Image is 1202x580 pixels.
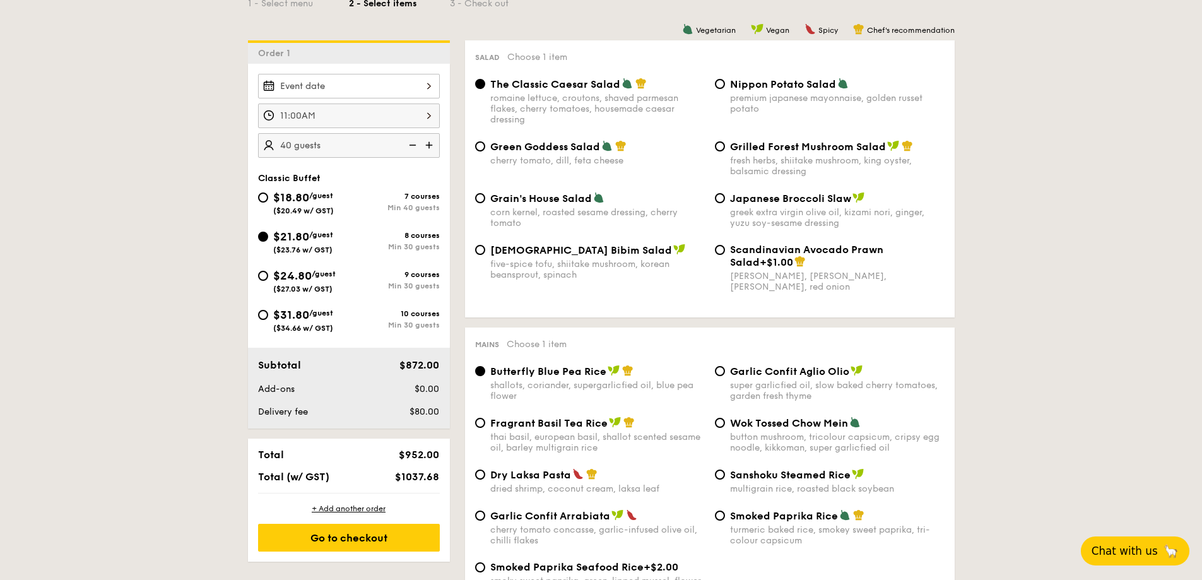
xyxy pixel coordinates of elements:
input: Garlic Confit Aglio Oliosuper garlicfied oil, slow baked cherry tomatoes, garden fresh thyme [715,366,725,376]
span: Butterfly Blue Pea Rice [490,365,606,377]
span: $31.80 [273,308,309,322]
span: Scandinavian Avocado Prawn Salad [730,244,883,268]
span: ($27.03 w/ GST) [273,285,333,293]
span: Wok Tossed Chow Mein [730,417,848,429]
img: icon-vegetarian.fe4039eb.svg [682,23,693,35]
input: $18.80/guest($20.49 w/ GST)7 coursesMin 40 guests [258,192,268,203]
div: Min 40 guests [349,203,440,212]
img: icon-spicy.37a8142b.svg [572,468,584,480]
span: Grain's House Salad [490,192,592,204]
img: icon-vegan.f8ff3823.svg [609,417,622,428]
div: super garlicfied oil, slow baked cherry tomatoes, garden fresh thyme [730,380,945,401]
span: /guest [309,230,333,239]
span: Chef's recommendation [867,26,955,35]
span: Chat with us [1092,545,1158,557]
div: dried shrimp, coconut cream, laksa leaf [490,483,705,494]
span: Fragrant Basil Tea Rice [490,417,608,429]
span: [DEMOGRAPHIC_DATA] Bibim Salad [490,244,672,256]
input: Smoked Paprika Seafood Rice+$2.00smoky sweet paprika, green-lipped mussel, flower squid, baby prawn [475,562,485,572]
img: icon-chef-hat.a58ddaea.svg [635,78,647,89]
div: 7 courses [349,192,440,201]
img: icon-chef-hat.a58ddaea.svg [794,256,806,267]
input: $24.80/guest($27.03 w/ GST)9 coursesMin 30 guests [258,271,268,281]
img: icon-vegan.f8ff3823.svg [851,365,863,376]
button: Chat with us🦙 [1081,536,1189,565]
span: Sanshoku Steamed Rice [730,469,851,481]
span: $80.00 [410,406,439,417]
input: $21.80/guest($23.76 w/ GST)8 coursesMin 30 guests [258,232,268,242]
span: Dry Laksa Pasta [490,469,571,481]
span: 🦙 [1163,543,1179,559]
div: thai basil, european basil, shallot scented sesame oil, barley multigrain rice [490,432,705,453]
div: five-spice tofu, shiitake mushroom, korean beansprout, spinach [490,259,705,280]
div: turmeric baked rice, smokey sweet paprika, tri-colour capsicum [730,524,945,546]
input: Event date [258,74,440,98]
span: Nippon Potato Salad [730,78,836,90]
div: shallots, coriander, supergarlicfied oil, blue pea flower [490,380,705,401]
span: Green Goddess Salad [490,141,600,153]
div: multigrain rice, roasted black soybean [730,483,945,494]
span: /guest [312,269,336,278]
span: $872.00 [399,359,439,371]
img: icon-chef-hat.a58ddaea.svg [853,509,864,521]
div: cherry tomato concasse, garlic-infused olive oil, chilli flakes [490,524,705,546]
span: Classic Buffet [258,173,321,184]
img: icon-vegan.f8ff3823.svg [887,140,900,151]
img: icon-vegetarian.fe4039eb.svg [837,78,849,89]
input: Scandinavian Avocado Prawn Salad+$1.00[PERSON_NAME], [PERSON_NAME], [PERSON_NAME], red onion [715,245,725,255]
img: icon-spicy.37a8142b.svg [804,23,816,35]
span: Garlic Confit Arrabiata [490,510,610,522]
img: icon-vegetarian.fe4039eb.svg [839,509,851,521]
span: Smoked Paprika Seafood Rice [490,561,644,573]
input: Dry Laksa Pastadried shrimp, coconut cream, laksa leaf [475,470,485,480]
img: icon-vegan.f8ff3823.svg [852,192,865,203]
img: icon-vegan.f8ff3823.svg [751,23,763,35]
span: Mains [475,340,499,349]
div: corn kernel, roasted sesame dressing, cherry tomato [490,207,705,228]
img: icon-reduce.1d2dbef1.svg [402,133,421,157]
div: cherry tomato, dill, feta cheese [490,155,705,166]
input: [DEMOGRAPHIC_DATA] Bibim Saladfive-spice tofu, shiitake mushroom, korean beansprout, spinach [475,245,485,255]
input: Grain's House Saladcorn kernel, roasted sesame dressing, cherry tomato [475,193,485,203]
span: Total [258,449,284,461]
span: Garlic Confit Aglio Olio [730,365,849,377]
span: Choose 1 item [507,52,567,62]
input: Event time [258,104,440,128]
span: Choose 1 item [507,339,567,350]
input: Japanese Broccoli Slawgreek extra virgin olive oil, kizami nori, ginger, yuzu soy-sesame dressing [715,193,725,203]
span: Spicy [818,26,838,35]
span: Delivery fee [258,406,308,417]
img: icon-chef-hat.a58ddaea.svg [623,417,635,428]
input: Smoked Paprika Riceturmeric baked rice, smokey sweet paprika, tri-colour capsicum [715,511,725,521]
span: The Classic Caesar Salad [490,78,620,90]
img: icon-vegan.f8ff3823.svg [611,509,624,521]
div: Min 30 guests [349,281,440,290]
span: $0.00 [415,384,439,394]
img: icon-vegan.f8ff3823.svg [673,244,686,255]
span: +$1.00 [760,256,793,268]
span: Total (w/ GST) [258,471,329,483]
span: $952.00 [399,449,439,461]
div: 9 courses [349,270,440,279]
input: Fragrant Basil Tea Ricethai basil, european basil, shallot scented sesame oil, barley multigrain ... [475,418,485,428]
div: button mushroom, tricolour capsicum, cripsy egg noodle, kikkoman, super garlicfied oil [730,432,945,453]
div: greek extra virgin olive oil, kizami nori, ginger, yuzu soy-sesame dressing [730,207,945,228]
span: Vegetarian [696,26,736,35]
img: icon-vegetarian.fe4039eb.svg [593,192,604,203]
img: icon-vegetarian.fe4039eb.svg [849,417,861,428]
span: +$2.00 [644,561,678,573]
img: icon-chef-hat.a58ddaea.svg [586,468,598,480]
span: Japanese Broccoli Slaw [730,192,851,204]
input: Number of guests [258,133,440,158]
input: $31.80/guest($34.66 w/ GST)10 coursesMin 30 guests [258,310,268,320]
img: icon-vegetarian.fe4039eb.svg [622,78,633,89]
div: premium japanese mayonnaise, golden russet potato [730,93,945,114]
input: Wok Tossed Chow Meinbutton mushroom, tricolour capsicum, cripsy egg noodle, kikkoman, super garli... [715,418,725,428]
span: Order 1 [258,48,295,59]
span: Grilled Forest Mushroom Salad [730,141,886,153]
img: icon-chef-hat.a58ddaea.svg [622,365,633,376]
img: icon-vegan.f8ff3823.svg [852,468,864,480]
div: Min 30 guests [349,321,440,329]
span: ($20.49 w/ GST) [273,206,334,215]
div: [PERSON_NAME], [PERSON_NAME], [PERSON_NAME], red onion [730,271,945,292]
